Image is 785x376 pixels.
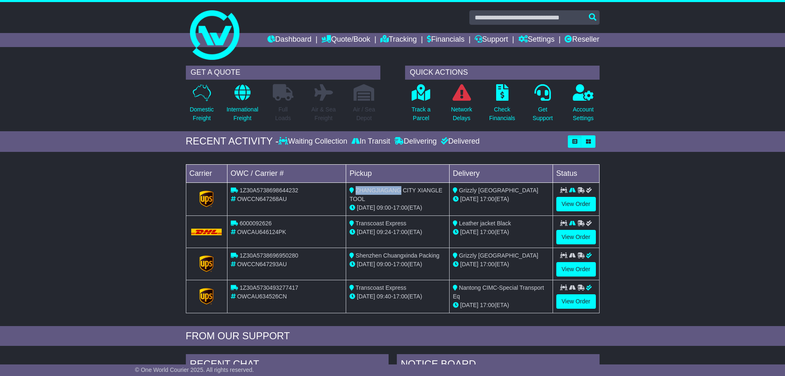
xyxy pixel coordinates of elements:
[312,105,336,123] p: Air & Sea Freight
[427,33,464,47] a: Financials
[393,261,408,267] span: 17:00
[453,301,549,310] div: (ETA)
[460,196,478,202] span: [DATE]
[227,164,346,182] td: OWC / Carrier #
[279,137,349,146] div: Waiting Collection
[349,137,392,146] div: In Transit
[480,196,494,202] span: 17:00
[377,204,391,211] span: 09:00
[356,284,406,291] span: Transcoast Express
[392,137,439,146] div: Delivering
[186,66,380,80] div: GET A QUOTE
[459,252,538,259] span: Grizzly [GEOGRAPHIC_DATA]
[572,84,594,127] a: AccountSettings
[357,204,375,211] span: [DATE]
[226,84,259,127] a: InternationalFreight
[480,261,494,267] span: 17:00
[460,261,478,267] span: [DATE]
[439,137,480,146] div: Delivered
[199,191,213,207] img: GetCarrierServiceLogo
[237,229,286,235] span: OWCAU646124PK
[239,220,272,227] span: 6000092626
[227,105,258,123] p: International Freight
[556,230,596,244] a: View Order
[453,284,544,300] span: Nantong CIMC-Special Transport Eq
[190,105,213,123] p: Domestic Freight
[356,252,439,259] span: Shenzhen Chuangxinda Packing
[357,293,375,300] span: [DATE]
[459,187,538,194] span: Grizzly [GEOGRAPHIC_DATA]
[556,262,596,277] a: View Order
[475,33,508,47] a: Support
[460,229,478,235] span: [DATE]
[135,367,254,373] span: © One World Courier 2025. All rights reserved.
[532,105,553,123] p: Get Support
[489,105,515,123] p: Check Financials
[239,284,298,291] span: 1Z30A5730493277417
[450,84,472,127] a: NetworkDelays
[189,84,214,127] a: DomesticFreight
[405,66,600,80] div: QUICK ACTIONS
[353,105,375,123] p: Air / Sea Depot
[349,203,446,212] div: - (ETA)
[480,229,494,235] span: 17:00
[460,302,478,308] span: [DATE]
[199,288,213,305] img: GetCarrierServiceLogo
[239,187,298,194] span: 1Z30A5738698644232
[349,228,446,236] div: - (ETA)
[553,164,599,182] td: Status
[412,105,431,123] p: Track a Parcel
[453,228,549,236] div: (ETA)
[377,229,391,235] span: 09:24
[480,302,494,308] span: 17:00
[357,229,375,235] span: [DATE]
[532,84,553,127] a: GetSupport
[556,294,596,309] a: View Order
[186,330,600,342] div: FROM OUR SUPPORT
[411,84,431,127] a: Track aParcel
[349,260,446,269] div: - (ETA)
[449,164,553,182] td: Delivery
[556,197,596,211] a: View Order
[380,33,417,47] a: Tracking
[356,220,406,227] span: Transcoast Express
[357,261,375,267] span: [DATE]
[393,293,408,300] span: 17:00
[186,164,227,182] td: Carrier
[237,293,287,300] span: OWCAU634526CN
[565,33,599,47] a: Reseller
[573,105,594,123] p: Account Settings
[393,204,408,211] span: 17:00
[186,135,279,147] div: RECENT ACTIVITY -
[377,261,391,267] span: 09:00
[377,293,391,300] span: 09:40
[393,229,408,235] span: 17:00
[237,196,287,202] span: OWCCN647268AU
[199,255,213,272] img: GetCarrierServiceLogo
[349,292,446,301] div: - (ETA)
[349,187,442,202] span: ZHANGJIAGANG CITY XIANGLE TOOL
[518,33,555,47] a: Settings
[459,220,511,227] span: Leather jacket Black
[451,105,472,123] p: Network Delays
[321,33,370,47] a: Quote/Book
[453,195,549,203] div: (ETA)
[273,105,293,123] p: Full Loads
[267,33,312,47] a: Dashboard
[489,84,516,127] a: CheckFinancials
[239,252,298,259] span: 1Z30A5738696950280
[191,229,222,235] img: DHL.png
[346,164,450,182] td: Pickup
[237,261,287,267] span: OWCCN647293AU
[453,260,549,269] div: (ETA)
